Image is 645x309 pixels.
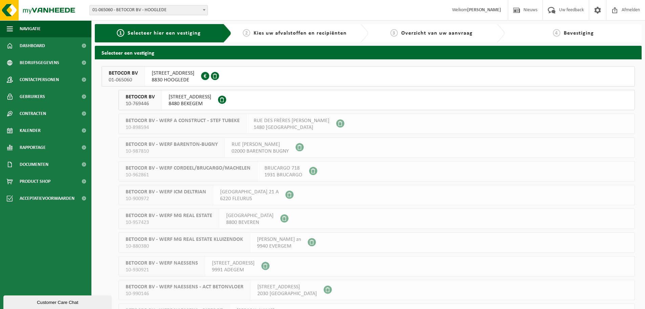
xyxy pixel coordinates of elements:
[257,290,317,297] span: 2030 [GEOGRAPHIC_DATA]
[3,294,113,309] iframe: chat widget
[126,117,240,124] span: BETOCOR BV - WERF A CONSTRUCT - STEF TUBEKE
[126,100,155,107] span: 10-769446
[220,195,279,202] span: 6220 FLEURUS
[126,165,251,172] span: BETOCOR BV - WERF CORDEEL/BRUCARGO/MACHELEN
[126,172,251,178] span: 10-962861
[257,284,317,290] span: [STREET_ADDRESS]
[254,124,329,131] span: 1480 [GEOGRAPHIC_DATA]
[20,156,48,173] span: Documenten
[226,219,274,226] span: 8800 BEVEREN
[90,5,208,15] span: 01-065060 - BETOCOR BV - HOOGLEDE
[109,77,138,83] span: 01-065060
[152,70,194,77] span: [STREET_ADDRESS]
[126,260,198,267] span: BETOCOR BV - WERF NAESSENS
[128,31,201,36] span: Selecteer hier een vestiging
[126,219,212,226] span: 10-957423
[257,243,301,250] span: 9940 EVERGEM
[264,172,302,178] span: 1931 BRUCARGO
[20,190,74,207] span: Acceptatievoorwaarden
[243,29,250,37] span: 2
[102,66,635,86] button: BETOCOR BV 01-065060 [STREET_ADDRESS]8830 HOOGLEDE
[126,212,212,219] span: BETOCOR BV - WERF MG REAL ESTATE
[20,105,46,122] span: Contracten
[226,212,274,219] span: [GEOGRAPHIC_DATA]
[20,37,45,54] span: Dashboard
[126,195,206,202] span: 10-900972
[467,7,501,13] strong: [PERSON_NAME]
[126,236,243,243] span: BETOCOR BV - WERF MG REAL ESTATE KLUIZENDOK
[169,100,211,107] span: 8480 BEKEGEM
[117,29,124,37] span: 1
[20,20,41,37] span: Navigatie
[20,139,46,156] span: Rapportage
[89,5,208,15] span: 01-065060 - BETOCOR BV - HOOGLEDE
[169,94,211,100] span: [STREET_ADDRESS]
[20,54,59,71] span: Bedrijfsgegevens
[119,90,635,110] button: BETOCOR BV 10-769446 [STREET_ADDRESS]8480 BEKEGEM
[232,148,289,155] span: 02000 BARENTON BUGNY
[264,165,302,172] span: BRUCARGO 718
[126,124,240,131] span: 10-898594
[254,31,347,36] span: Kies uw afvalstoffen en recipiënten
[553,29,560,37] span: 4
[390,29,398,37] span: 3
[20,71,59,88] span: Contactpersonen
[212,260,255,267] span: [STREET_ADDRESS]
[232,141,289,148] span: RUE [PERSON_NAME]
[126,148,218,155] span: 10-987810
[401,31,473,36] span: Overzicht van uw aanvraag
[126,290,243,297] span: 10-990146
[126,243,243,250] span: 10-880380
[254,117,329,124] span: RUE DES FRÈRES [PERSON_NAME]
[152,77,194,83] span: 8830 HOOGLEDE
[109,70,138,77] span: BETOCOR BV
[126,141,218,148] span: BETOCOR BV - WERF BARENTON-BUGNY
[257,236,301,243] span: [PERSON_NAME] zn
[126,94,155,100] span: BETOCOR BV
[126,284,243,290] span: BETOCOR BV - WERF NAESSENS - ACT BETONVLOER
[95,46,642,59] h2: Selecteer een vestiging
[212,267,255,273] span: 9991 ADEGEM
[564,31,594,36] span: Bevestiging
[126,267,198,273] span: 10-930921
[20,88,45,105] span: Gebruikers
[20,122,41,139] span: Kalender
[126,189,206,195] span: BETOCOR BV - WERF ICM DELTRIAN
[220,189,279,195] span: [GEOGRAPHIC_DATA] 21 A
[20,173,50,190] span: Product Shop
